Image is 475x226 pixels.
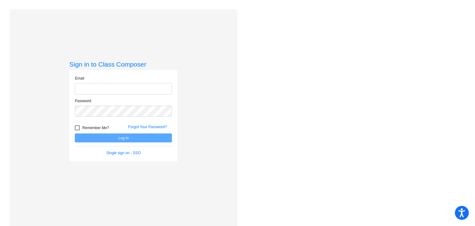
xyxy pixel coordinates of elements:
a: Forgot Your Password? [128,125,167,129]
button: Log In [75,133,172,142]
label: Password [75,98,91,104]
label: Email [75,76,84,81]
span: Remember Me? [82,124,109,132]
a: Single sign on - SSO [106,151,141,155]
h3: Sign in to Class Composer [69,60,178,68]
